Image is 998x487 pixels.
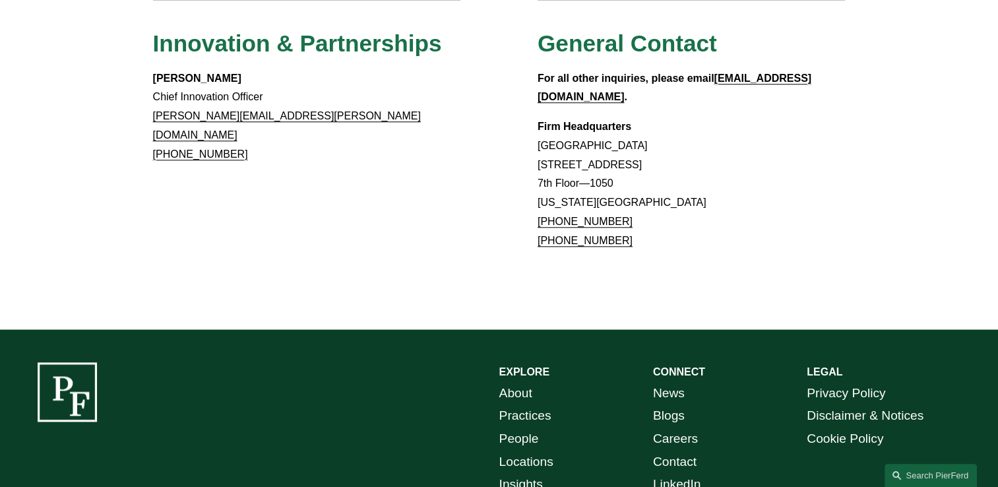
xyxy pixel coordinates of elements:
[538,30,717,56] span: General Contact
[538,117,846,251] p: [GEOGRAPHIC_DATA] [STREET_ADDRESS] 7th Floor—1050 [US_STATE][GEOGRAPHIC_DATA]
[499,428,539,451] a: People
[624,91,627,102] strong: .
[153,30,442,56] span: Innovation & Partnerships
[653,382,685,405] a: News
[499,382,532,405] a: About
[807,366,842,377] strong: LEGAL
[153,73,241,84] strong: [PERSON_NAME]
[153,110,421,141] a: [PERSON_NAME][EMAIL_ADDRESS][PERSON_NAME][DOMAIN_NAME]
[153,148,248,160] a: [PHONE_NUMBER]
[538,121,631,132] strong: Firm Headquarters
[153,69,461,164] p: Chief Innovation Officer
[885,464,977,487] a: Search this site
[653,405,685,428] a: Blogs
[499,451,553,474] a: Locations
[499,366,549,377] strong: EXPLORE
[538,73,714,84] strong: For all other inquiries, please email
[653,451,697,474] a: Contact
[653,366,705,377] strong: CONNECT
[807,428,883,451] a: Cookie Policy
[807,382,885,405] a: Privacy Policy
[538,216,633,227] a: [PHONE_NUMBER]
[807,405,923,428] a: Disclaimer & Notices
[538,235,633,246] a: [PHONE_NUMBER]
[653,428,698,451] a: Careers
[499,405,551,428] a: Practices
